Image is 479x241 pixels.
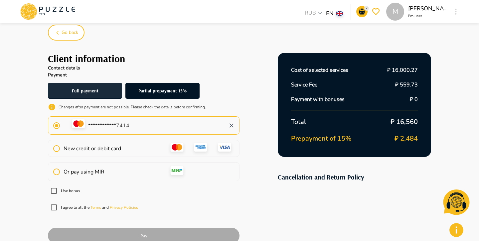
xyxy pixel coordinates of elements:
p: I agree to all the and [61,204,138,210]
a: Cancellation and Return Policy [278,173,364,181]
p: Changes after payment are not possible. Please check the details before confirming. [59,104,206,110]
p: ₽ 2,484 [395,134,418,144]
p: Payment with bonuses [291,95,345,103]
p: Use bonus [61,188,80,194]
button: go-to-wishlist-submit-button [370,6,382,17]
p: EN [326,9,334,18]
button: prepayment-submit-button [125,83,200,99]
span: Go back [62,29,78,37]
p: ₽ 16,000.27 [387,66,418,74]
div: RUB [303,9,326,19]
p: ₽ 16,560 [391,117,418,127]
a: Privacy Policies [110,205,138,210]
p: I'm user [408,13,448,19]
p: 2 [364,6,369,11]
p: ₽ 0 [410,95,418,103]
p: Total [291,117,306,127]
button: go-to-basket-submit-button [356,6,368,17]
span: New credit or debit card [64,145,121,153]
h1: Client information [48,53,239,64]
p: [PERSON_NAME] [408,4,448,13]
a: Terms [89,205,101,210]
span: Or pay using MIR [64,168,104,176]
img: lang [336,11,343,16]
p: Payment [48,71,239,78]
p: ₽ 559.73 [395,81,418,89]
p: Service Fee [291,81,317,89]
button: full-payment-submit-button [48,83,122,99]
div: M [386,3,404,21]
button: Go back [48,25,84,41]
p: Contact details [48,64,239,71]
p: Prepayment of 15% [291,134,352,144]
span: Terms [90,205,101,210]
p: Cost of selected services [291,66,348,74]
